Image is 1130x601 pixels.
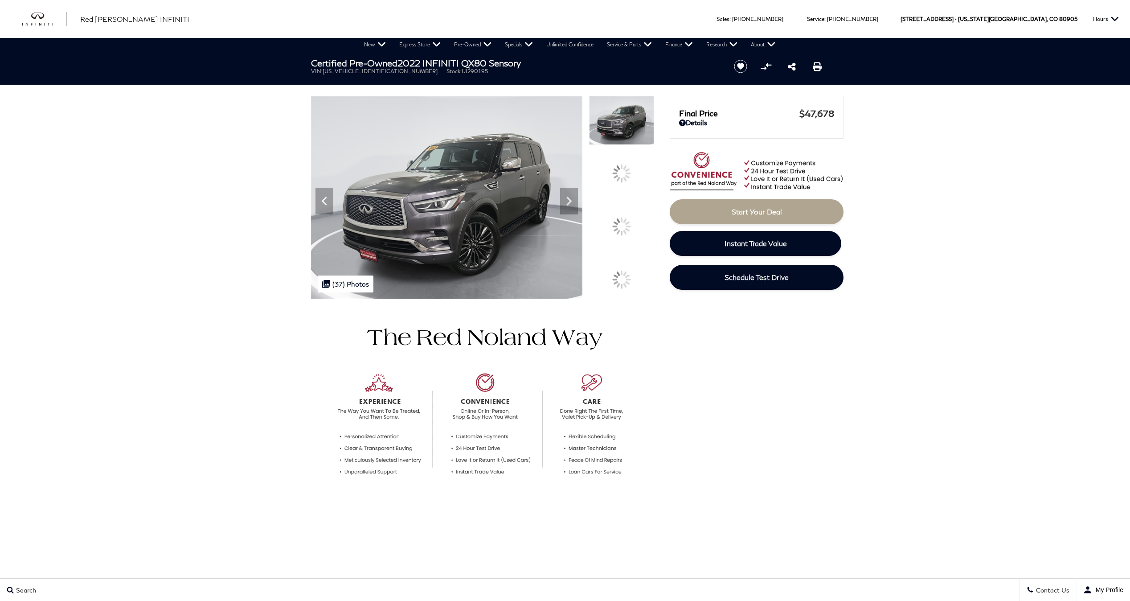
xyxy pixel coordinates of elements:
[670,231,841,256] a: Instant Trade Value
[731,59,750,74] button: Save vehicle
[357,38,393,51] a: New
[589,96,654,145] img: Certified Used 2022 Anthracite Gray INFINITI Sensory image 1
[670,199,843,224] a: Start Your Deal
[311,58,397,68] strong: Certified Pre-Owned
[807,16,824,22] span: Service
[725,239,787,247] span: Instant Trade Value
[729,16,731,22] span: :
[1077,579,1130,601] button: user-profile-menu
[357,38,782,51] nav: Main Navigation
[716,16,729,22] span: Sales
[22,12,67,26] a: infiniti
[318,276,373,292] div: (37) Photos
[788,61,796,72] a: Share this Certified Pre-Owned 2022 INFINITI QX80 Sensory
[679,108,834,119] a: Final Price $47,678
[824,16,826,22] span: :
[311,68,323,74] span: VIN:
[732,16,783,22] a: [PHONE_NUMBER]
[540,38,600,51] a: Unlimited Confidence
[732,207,782,216] span: Start Your Deal
[700,38,744,51] a: Research
[901,16,1077,22] a: [STREET_ADDRESS] • [US_STATE][GEOGRAPHIC_DATA], CO 80905
[759,60,773,73] button: Compare vehicle
[311,58,719,68] h1: 2022 INFINITI QX80 Sensory
[22,12,67,26] img: INFINITI
[659,38,700,51] a: Finance
[813,61,822,72] a: Print this Certified Pre-Owned 2022 INFINITI QX80 Sensory
[679,108,799,118] span: Final Price
[447,38,498,51] a: Pre-Owned
[393,38,447,51] a: Express Store
[600,38,659,51] a: Service & Parts
[827,16,878,22] a: [PHONE_NUMBER]
[80,15,189,23] span: Red [PERSON_NAME] INFINITI
[725,273,789,281] span: Schedule Test Drive
[446,68,462,74] span: Stock:
[462,68,488,74] span: UI290195
[799,108,834,119] span: $47,678
[498,38,540,51] a: Specials
[1034,586,1069,594] span: Contact Us
[679,119,834,127] a: Details
[323,68,438,74] span: [US_VEHICLE_IDENTIFICATION_NUMBER]
[311,96,582,299] img: Certified Used 2022 Anthracite Gray INFINITI Sensory image 1
[1092,586,1123,593] span: My Profile
[670,265,843,290] a: Schedule Test Drive
[744,38,782,51] a: About
[80,14,189,25] a: Red [PERSON_NAME] INFINITI
[14,586,36,594] span: Search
